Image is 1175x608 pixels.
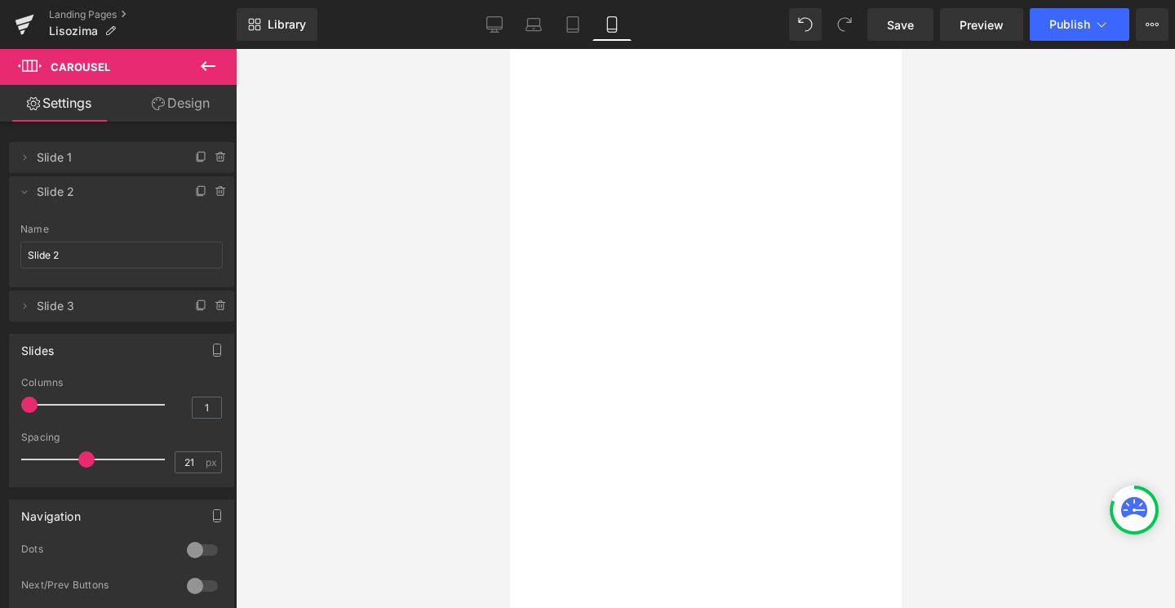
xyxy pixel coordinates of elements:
[21,500,81,523] div: Navigation
[828,8,861,41] button: Redo
[122,85,240,122] a: Design
[789,8,822,41] button: Undo
[49,24,98,38] span: Lisozima
[21,543,171,560] div: Dots
[206,457,219,468] span: px
[21,432,222,443] div: Spacing
[592,8,632,41] a: Mobile
[37,142,174,173] span: Slide 1
[940,8,1023,41] a: Preview
[37,176,174,207] span: Slide 2
[1136,8,1168,41] button: More
[514,8,553,41] a: Laptop
[553,8,592,41] a: Tablet
[49,8,237,21] a: Landing Pages
[1049,18,1090,31] span: Publish
[1120,553,1159,592] iframe: Intercom live chat
[960,16,1004,33] span: Preview
[37,291,174,322] span: Slide 3
[21,377,222,388] div: Columns
[1030,8,1129,41] button: Publish
[475,8,514,41] a: Desktop
[20,224,223,235] div: Name
[237,8,317,41] a: New Library
[51,60,110,73] span: Carousel
[887,16,914,33] span: Save
[268,17,306,32] span: Library
[21,335,54,357] div: Slides
[21,579,171,596] div: Next/Prev Buttons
